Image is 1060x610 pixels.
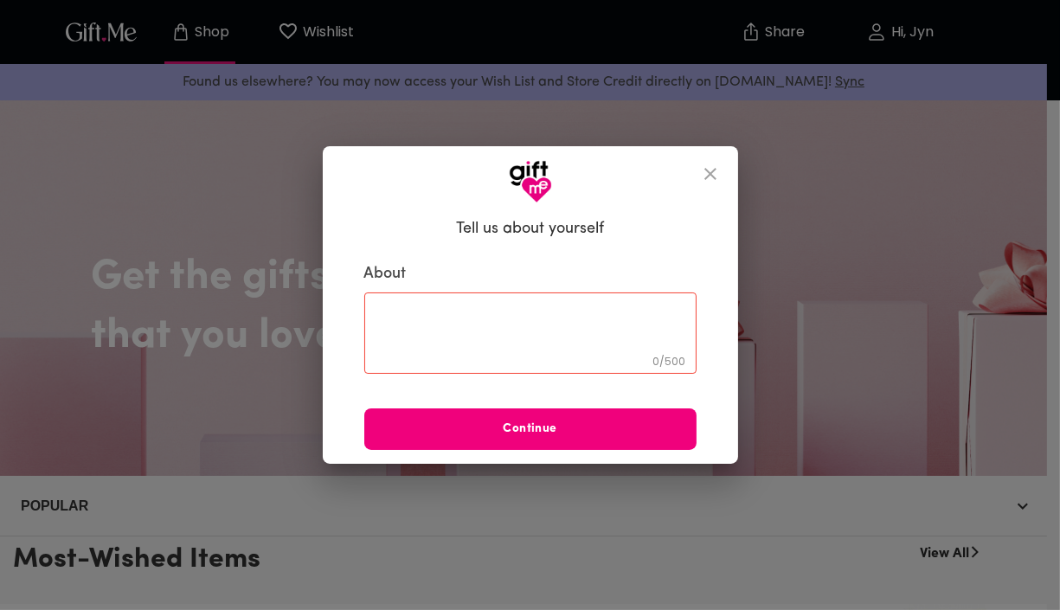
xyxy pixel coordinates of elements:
[456,219,604,240] h6: Tell us about yourself
[653,354,686,369] span: 0 / 500
[509,160,552,203] img: GiftMe Logo
[364,408,697,450] button: Continue
[690,153,731,195] button: close
[364,420,697,439] span: Continue
[364,264,697,285] label: About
